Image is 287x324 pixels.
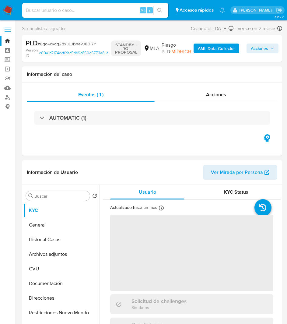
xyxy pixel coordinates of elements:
span: Acciones [206,91,226,98]
button: Ver Mirada por Persona [203,165,277,180]
button: CVU [23,262,100,276]
div: MLA [144,45,159,52]
span: ‌ [110,215,273,291]
div: Solicitud de challengesSin datos [110,294,273,314]
button: search-icon [153,6,166,15]
div: AUTOMATIC (1) [34,111,270,125]
button: Documentación [23,276,100,291]
a: Salir [276,7,282,13]
button: Acciones [247,44,278,53]
span: Riesgo PLD: [162,42,191,55]
p: STANDBY - ROI PROPOSAL [111,40,141,56]
button: AML Data Collector [194,44,239,53]
input: Buscar usuario o caso... [22,6,168,14]
span: Ver Mirada por Persona [211,165,263,180]
button: General [23,218,100,232]
h3: AUTOMATIC (1) [49,114,86,121]
span: Acciones [251,44,268,53]
h1: Información de Usuario [27,169,78,175]
h1: Información del caso [27,71,277,77]
a: Notificaciones [220,8,225,13]
h3: Solicitud de challenges [131,298,187,305]
b: AML Data Collector [198,44,235,53]
button: KYC [23,203,100,218]
div: Creado el: [DATE] [191,24,233,33]
button: Restricciones Nuevo Mundo [23,305,100,320]
button: Historial Casos [23,232,100,247]
span: Usuario [139,188,156,195]
button: Archivos adjuntos [23,247,100,262]
span: KYC Status [224,188,248,195]
span: # 8go4cvqg2BxuLJBheVJ8DI7Y [38,41,96,47]
span: Alt [141,7,145,13]
b: Person ID [26,48,38,58]
button: Volver al orden por defecto [92,193,97,200]
button: Direcciones [23,291,100,305]
span: - [235,24,236,33]
p: Sin datos [131,305,187,310]
button: Buscar [28,193,33,198]
a: e00a1b7174ecf6fac5db9c850e5773a8 [39,48,108,58]
input: Buscar [34,193,87,199]
b: PLD [26,38,38,48]
span: Accesos rápidos [180,7,214,13]
p: Actualizado hace un mes [110,205,157,210]
span: s [149,7,151,13]
span: Vence en 2 meses [237,25,276,32]
span: MIDHIGH [171,48,191,55]
span: Eventos ( 1 ) [78,91,103,98]
span: Sin analista asignado [22,25,65,32]
p: matiasagustin.white@mercadolibre.com [240,7,274,13]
